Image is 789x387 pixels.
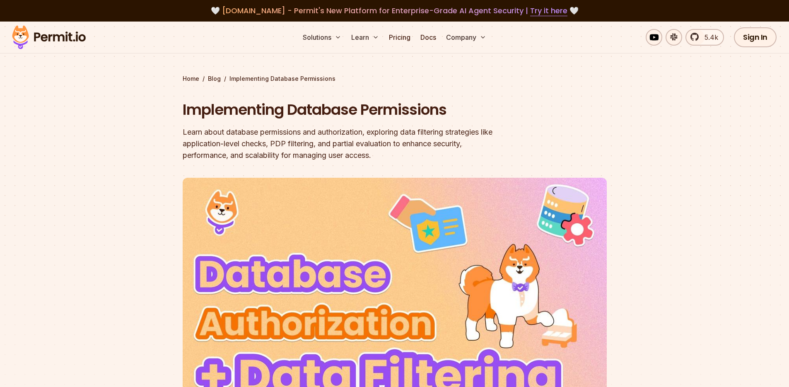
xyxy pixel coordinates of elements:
a: Try it here [530,5,567,16]
button: Solutions [299,29,345,46]
div: / / [183,75,607,83]
a: Docs [417,29,439,46]
img: Permit logo [8,23,89,51]
a: Sign In [734,27,777,47]
a: Pricing [386,29,414,46]
span: [DOMAIN_NAME] - Permit's New Platform for Enterprise-Grade AI Agent Security | [222,5,567,16]
a: Home [183,75,199,83]
a: 5.4k [685,29,724,46]
div: Learn about database permissions and authorization, exploring data filtering strategies like appl... [183,126,501,161]
h1: Implementing Database Permissions [183,99,501,120]
a: Blog [208,75,221,83]
span: 5.4k [700,32,718,42]
button: Company [443,29,490,46]
button: Learn [348,29,382,46]
div: 🤍 🤍 [20,5,769,17]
